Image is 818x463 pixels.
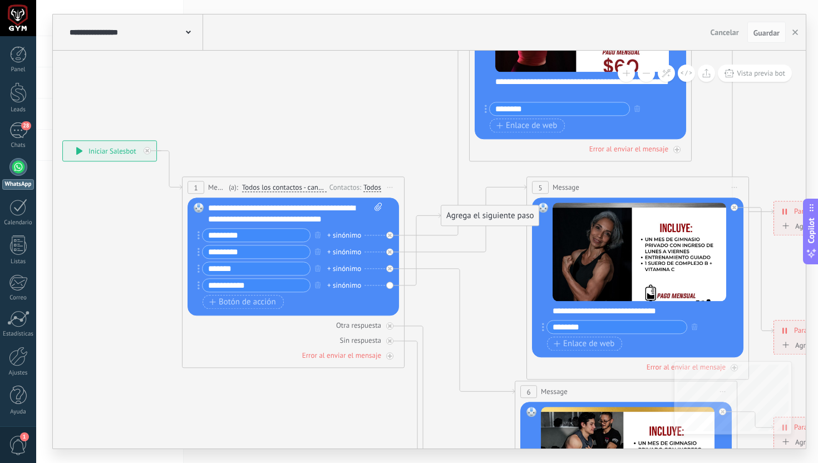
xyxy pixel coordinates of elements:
[2,370,35,377] div: Ajustes
[553,203,726,301] img: e0a84ec8-07c6-490e-a072-a14b39cf15e3
[2,258,35,265] div: Listas
[527,387,531,397] span: 6
[203,295,284,309] button: Botón de acción
[441,206,539,225] div: Agrega el siguiente paso
[336,321,381,330] div: Otra respuesta
[340,336,381,345] div: Sin respuesta
[589,144,668,154] div: Error al enviar el mensaje
[194,183,198,193] span: 1
[554,339,614,348] span: Enlace de web
[711,27,739,37] span: Cancelar
[2,219,35,226] div: Calendario
[229,182,238,193] span: (a):
[363,183,381,192] div: Todos
[327,230,361,241] div: + sinónimo
[2,331,35,338] div: Estadísticas
[242,183,327,192] span: Todos los contactos - canales seleccionados
[329,182,363,193] div: Contactos:
[753,29,780,37] span: Guardar
[327,247,361,258] div: + sinónimo
[806,218,817,244] span: Copilot
[208,182,226,193] span: Message
[490,119,565,132] button: Enlace de web
[541,386,568,397] span: Message
[2,106,35,114] div: Leads
[718,65,792,82] button: Vista previa bot
[63,141,156,161] div: Iniciar Salesbot
[2,179,34,190] div: WhatsApp
[327,263,361,274] div: + sinónimo
[20,432,29,441] span: 1
[327,280,361,291] div: + sinónimo
[2,408,35,416] div: Ayuda
[209,298,276,307] span: Botón de acción
[547,337,622,351] button: Enlace de web
[21,121,31,130] span: 28
[2,66,35,73] div: Panel
[647,362,726,372] div: Error al enviar el mensaje
[553,182,579,193] span: Message
[2,142,35,149] div: Chats
[496,121,557,130] span: Enlace de web
[302,351,381,360] div: Error al enviar el mensaje
[539,183,543,193] span: 5
[706,24,743,41] button: Cancelar
[747,22,786,43] button: Guardar
[2,294,35,302] div: Correo
[737,68,785,78] span: Vista previa bot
